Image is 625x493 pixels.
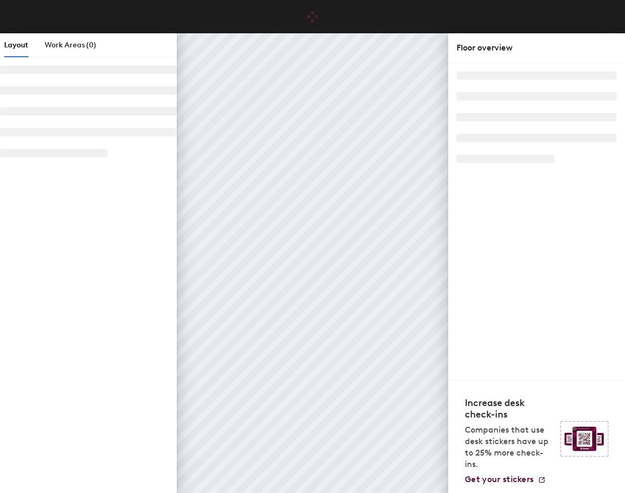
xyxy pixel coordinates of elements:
img: Sticker logo [561,421,608,457]
span: Get your stickers [465,474,533,484]
a: Get your stickers [465,474,546,485]
h4: Increase desk check-ins [465,397,554,420]
span: Layout [4,41,28,49]
p: Companies that use desk stickers have up to 25% more check-ins. [465,424,554,470]
div: Floor overview [457,42,617,54]
span: Work Areas (0) [45,41,96,49]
